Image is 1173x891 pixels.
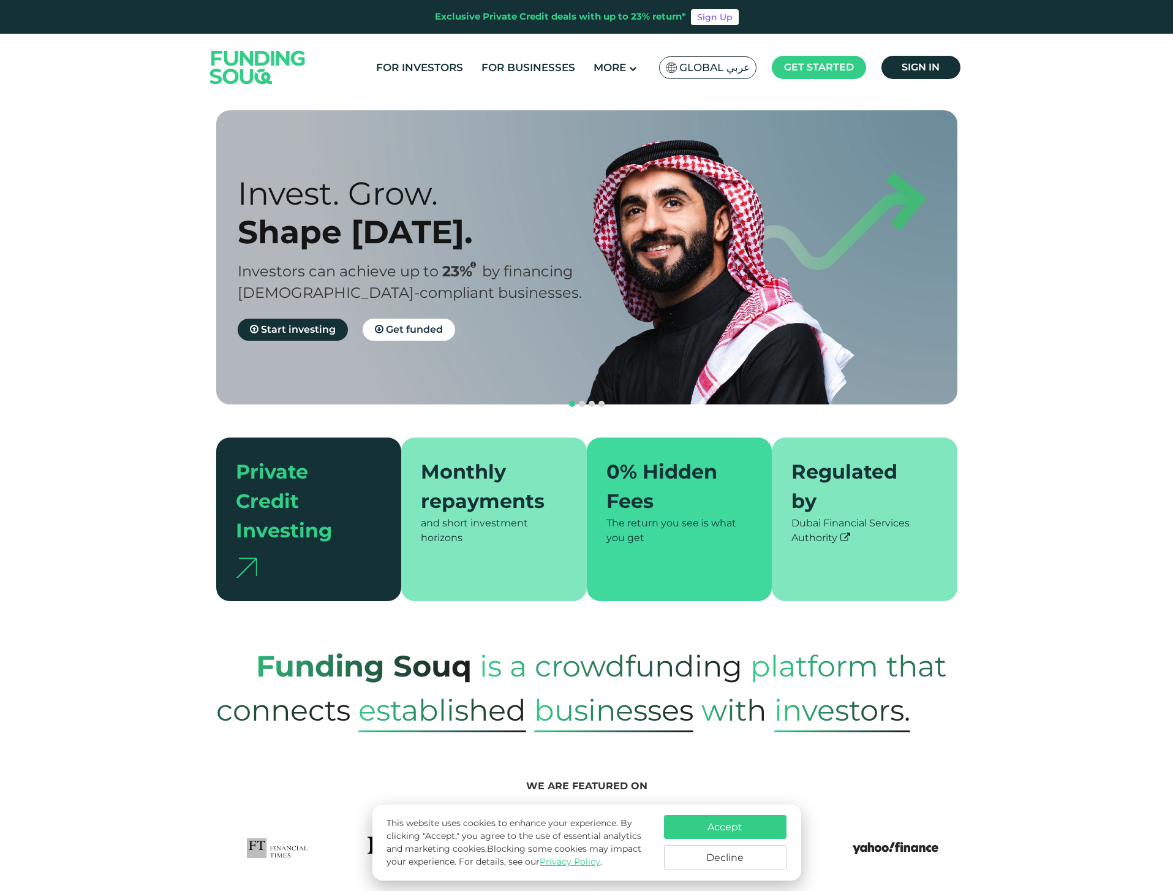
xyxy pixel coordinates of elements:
a: Sign in [881,56,960,79]
a: Get funded [363,319,455,341]
p: This website uses cookies to enhance your experience. By clicking "Accept," you agree to the use ... [387,817,651,868]
img: SA Flag [666,63,677,73]
span: Global عربي [679,61,750,75]
strong: Funding Souq [256,648,472,684]
span: 23% [442,262,482,280]
span: We are featured on [526,780,647,792]
div: Invest. Grow. [238,174,608,213]
span: Blocking some cookies may impact your experience. [387,843,641,867]
div: Monthly repayments [421,457,553,516]
a: For Investors [373,58,466,78]
div: Exclusive Private Credit deals with up to 23% return* [435,10,686,24]
span: Get started [784,61,854,73]
span: platform that connects [216,636,946,740]
img: arrow [236,558,257,578]
span: More [594,61,626,74]
span: Start investing [261,324,336,335]
span: Sign in [902,61,940,73]
button: Decline [664,845,786,870]
span: is a crowdfunding [480,636,742,696]
button: navigation [567,399,577,409]
img: Yahoo Finance Logo [853,836,938,860]
button: navigation [587,399,597,409]
span: Get funded [386,324,443,335]
div: Private Credit Investing [236,457,368,545]
span: Investors can achieve up to [238,262,439,280]
span: established [358,688,526,732]
button: Accept [664,815,786,839]
img: Logo [198,36,318,98]
div: Regulated by [791,457,923,516]
a: Privacy Policy [540,856,600,867]
div: and short investment horizons [421,516,567,545]
div: Dubai Financial Services Authority [791,516,938,545]
i: 23% IRR (expected) ~ 15% Net yield (expected) [470,262,476,268]
span: Businesses [534,688,693,732]
span: Investors. [774,688,910,732]
img: FTLogo Logo [247,836,309,860]
button: navigation [597,399,606,409]
a: Sign Up [691,9,739,25]
a: Start investing [238,319,348,341]
div: The return you see is what you get [606,516,753,545]
button: navigation [577,399,587,409]
span: For details, see our . [459,856,602,867]
div: Shape [DATE]. [238,213,608,251]
span: with [701,680,766,740]
img: Forbes Logo [368,836,435,860]
a: For Businesses [478,58,578,78]
div: 0% Hidden Fees [606,457,738,516]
